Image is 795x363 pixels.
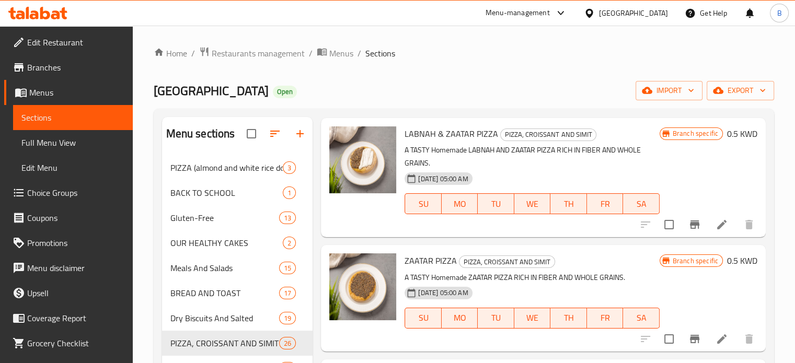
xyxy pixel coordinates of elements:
div: items [279,337,296,349]
span: 13 [280,213,295,223]
span: export [715,84,766,97]
p: A TASTY Homemade LABNAH AND ZAATAR PIZZA RICH IN FIBER AND WHOLE GRAINS. [405,144,659,170]
button: TH [550,193,587,214]
button: Branch-specific-item [682,326,707,352]
a: Home [154,47,187,60]
li: / [358,47,361,60]
button: Add section [287,121,313,146]
span: SA [627,196,655,212]
span: 2 [283,238,295,248]
button: SA [623,193,660,214]
span: PIZZA, CROISSANT AND SIMIT [501,128,596,140]
div: PIZZA, CROISSANT AND SIMIT [500,128,596,141]
a: Sections [13,105,133,130]
div: BACK TO SCHOOL1 [162,180,313,205]
span: Edit Restaurant [27,36,124,49]
span: 15 [280,263,295,273]
h6: 0.5 KWD [727,253,757,268]
span: WE [519,196,547,212]
button: SU [405,308,441,329]
span: PIZZA, CROISSANT AND SIMIT [170,337,280,349]
span: SU [409,310,437,325]
div: items [283,161,296,174]
button: delete [736,326,762,352]
div: Dry Biscuits And Salted19 [162,306,313,331]
a: Menu disclaimer [4,255,133,280]
span: FR [591,196,619,212]
span: Gluten-Free [170,212,280,224]
button: SU [405,193,441,214]
li: / [191,47,195,60]
a: Restaurants management [199,46,305,60]
button: TU [478,308,514,329]
button: Branch-specific-item [682,212,707,237]
span: MO [446,196,474,212]
div: BREAD AND TOAST17 [162,280,313,306]
span: BREAD AND TOAST [170,287,280,299]
button: MO [442,308,478,329]
div: OUR HEALTHY CAKES2 [162,230,313,255]
span: Meals And Salads [170,262,280,274]
a: Upsell [4,280,133,306]
span: 17 [280,288,295,298]
a: Coupons [4,205,133,230]
span: Coverage Report [27,312,124,324]
a: Edit Restaurant [4,30,133,55]
span: Coupons [27,212,124,224]
span: [DATE] 05:00 AM [414,174,472,184]
div: items [279,287,296,299]
a: Edit menu item [716,333,728,345]
span: Choice Groups [27,186,124,199]
button: MO [442,193,478,214]
div: PIZZA, CROISSANT AND SIMIT26 [162,331,313,356]
nav: breadcrumb [154,46,774,60]
li: / [309,47,313,60]
span: LABNAH & ZAATAR PIZZA [405,126,498,142]
span: Select to update [658,328,680,350]
span: WE [519,310,547,325]
a: Menus [4,80,133,105]
button: TU [478,193,514,214]
a: Edit menu item [716,218,728,231]
span: 3 [283,163,295,173]
span: SU [409,196,437,212]
span: Full Menu View [21,136,124,149]
span: Branch specific [669,256,722,266]
span: PIZZA, CROISSANT AND SIMIT [459,256,555,268]
span: 1 [283,188,295,198]
span: Upsell [27,287,124,299]
a: Coverage Report [4,306,133,331]
a: Full Menu View [13,130,133,155]
span: FR [591,310,619,325]
button: SA [623,308,660,329]
span: Branch specific [669,128,722,138]
span: TH [555,196,583,212]
span: Menus [29,86,124,99]
h2: Menu sections [166,126,235,142]
p: A TASTY Homemade ZAATAR PIZZA RICH IN FIBER AND WHOLE GRAINS. [405,271,659,284]
button: FR [587,308,624,329]
button: delete [736,212,762,237]
span: ZAATAR PIZZA [405,253,457,268]
button: export [707,81,774,100]
span: Menus [329,47,353,60]
div: items [279,212,296,224]
span: TU [482,196,510,212]
span: import [644,84,694,97]
span: PIZZA (almond and white rice dough) [170,161,283,174]
a: Choice Groups [4,180,133,205]
span: 19 [280,313,295,323]
span: OUR HEALTHY CAKES [170,237,283,249]
span: Sections [365,47,395,60]
a: Menus [317,46,353,60]
div: Open [273,86,297,98]
button: FR [587,193,624,214]
span: TH [555,310,583,325]
a: Promotions [4,230,133,255]
span: TU [482,310,510,325]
